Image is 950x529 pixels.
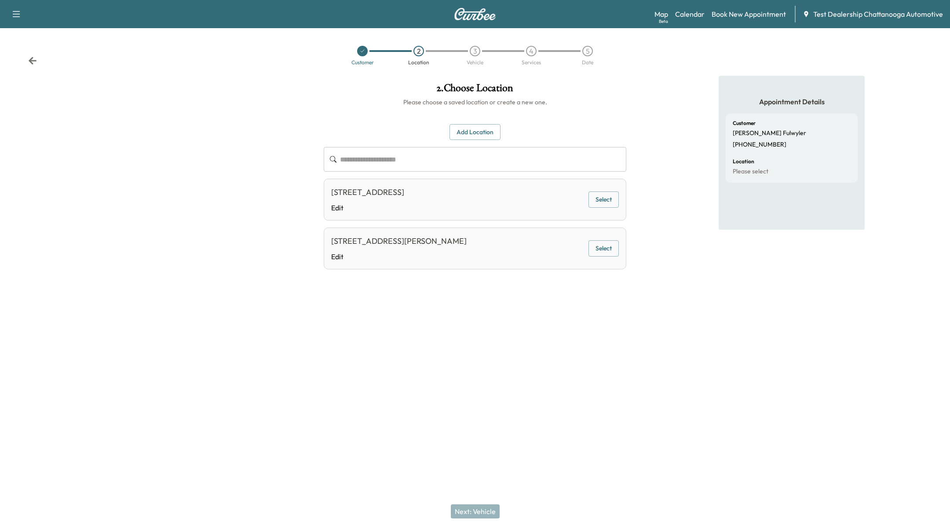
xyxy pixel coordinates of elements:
button: Add Location [449,124,501,140]
p: [PHONE_NUMBER] [733,141,786,149]
button: Select [588,191,619,208]
div: Back [28,56,37,65]
h5: Appointment Details [726,97,858,107]
div: Vehicle [467,60,483,65]
a: Edit [331,202,404,213]
div: Services [522,60,541,65]
p: [PERSON_NAME] Fulwyler [733,129,806,137]
h6: Customer [733,121,756,126]
h1: 2 . Choose Location [324,83,626,98]
div: [STREET_ADDRESS] [331,186,404,198]
p: Please select [733,168,768,176]
div: 3 [470,46,480,56]
div: Date [582,60,593,65]
a: Book New Appointment [712,9,786,19]
h6: Please choose a saved location or create a new one. [324,98,626,107]
a: Calendar [675,9,705,19]
div: Customer [351,60,374,65]
a: Edit [331,251,467,262]
div: [STREET_ADDRESS][PERSON_NAME] [331,235,467,247]
div: 5 [582,46,593,56]
img: Curbee Logo [454,8,496,20]
a: MapBeta [654,9,668,19]
h6: Location [733,159,754,164]
button: Select [588,240,619,257]
div: 2 [413,46,424,56]
div: Beta [659,18,668,25]
span: Test Dealership Chattanooga Automotive [813,9,943,19]
div: 4 [526,46,537,56]
div: Location [408,60,429,65]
